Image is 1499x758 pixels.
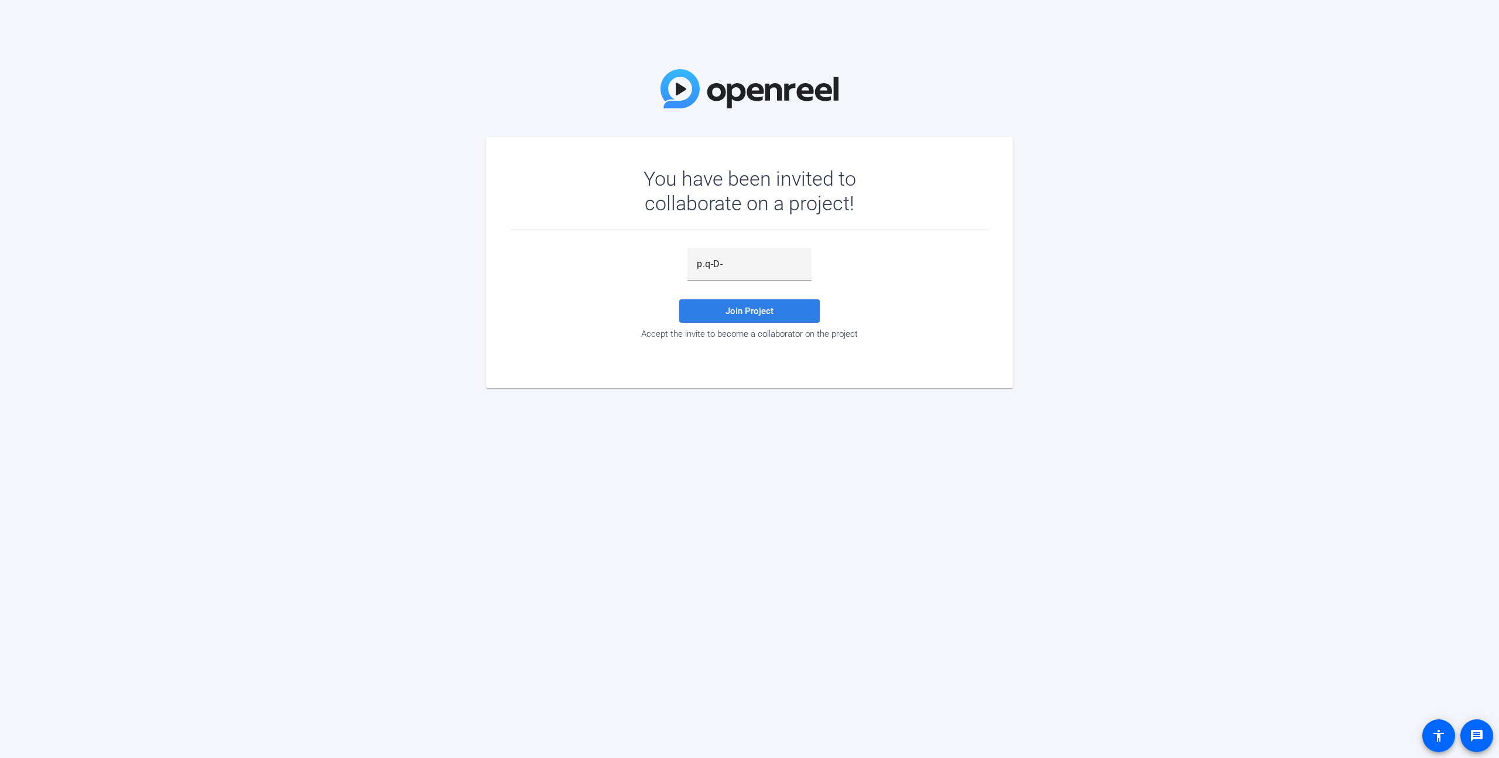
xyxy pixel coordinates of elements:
div: Accept the invite to become a collaborator on the project [509,329,990,339]
input: Password [697,257,802,271]
button: Join Project [679,299,820,323]
mat-icon: message [1470,729,1484,743]
img: OpenReel Logo [660,69,839,108]
span: Join Project [725,306,774,316]
mat-icon: accessibility [1432,729,1446,743]
div: You have been invited to collaborate on a project! [610,166,890,216]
